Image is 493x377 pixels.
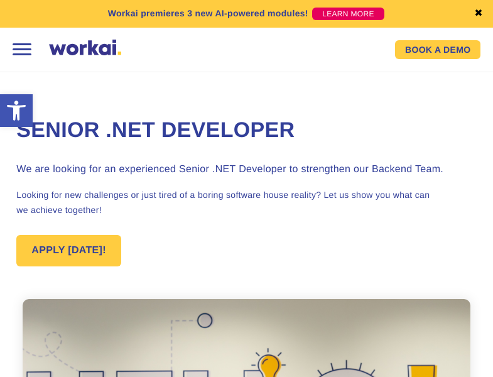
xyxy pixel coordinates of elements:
[108,7,308,20] p: Workai premieres 3 new AI-powered modules!
[16,116,476,145] h1: Senior .NET Developer
[16,187,476,217] p: Looking for new challenges or just tired of a boring software house reality? Let us show you what...
[16,235,121,266] a: APPLY [DATE]!
[395,40,480,59] a: BOOK A DEMO
[312,8,384,20] a: LEARN MORE
[16,162,476,177] h3: We are looking for an experienced Senior .NET Developer to strengthen our Backend Team.
[474,9,483,19] a: ✖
